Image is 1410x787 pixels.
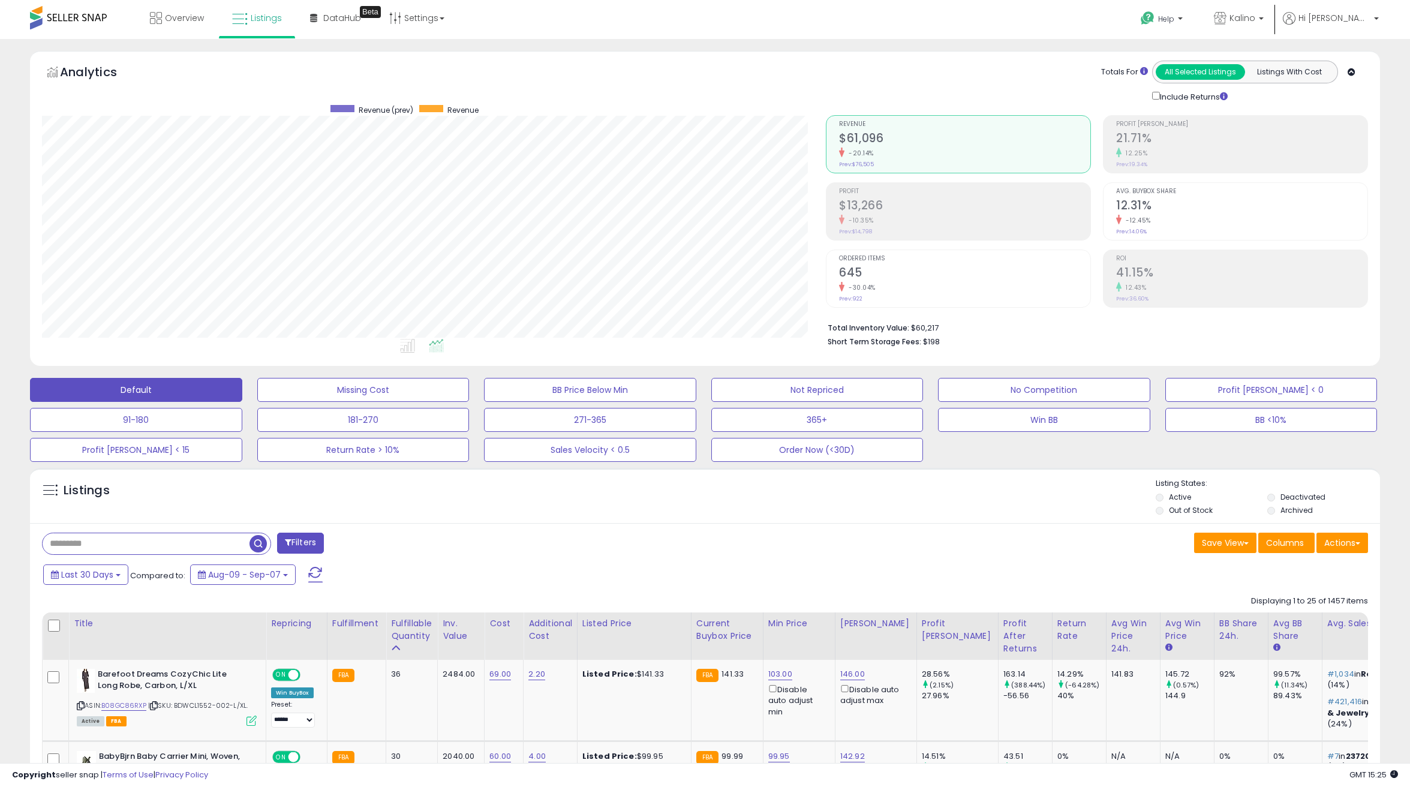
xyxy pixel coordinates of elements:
[1346,750,1400,762] span: 23720449011
[359,105,413,115] span: Revenue (prev)
[840,617,912,630] div: [PERSON_NAME]
[1003,669,1052,680] div: 163.14
[1165,690,1214,701] div: 144.9
[1165,617,1209,642] div: Avg Win Price
[1273,642,1280,653] small: Avg BB Share.
[840,668,865,680] a: 146.00
[1003,690,1052,701] div: -56.56
[1361,668,1388,680] span: Robes
[1116,121,1367,128] span: Profit [PERSON_NAME]
[208,569,281,581] span: Aug-09 - Sep-07
[582,669,682,680] div: $141.33
[840,750,865,762] a: 142.92
[1011,680,1045,690] small: (388.44%)
[165,12,204,24] span: Overview
[844,149,874,158] small: -20.14%
[1101,67,1148,78] div: Totals For
[360,6,381,18] div: Tooltip anchor
[332,617,381,630] div: Fulfillment
[30,408,242,432] button: 91-180
[1122,283,1146,292] small: 12.43%
[528,617,572,642] div: Additional Cost
[922,617,993,642] div: Profit [PERSON_NAME]
[391,751,428,762] div: 30
[443,751,475,762] div: 2040.00
[1143,89,1242,103] div: Include Returns
[332,669,354,682] small: FBA
[582,751,682,762] div: $99.95
[922,669,998,680] div: 28.56%
[839,121,1090,128] span: Revenue
[839,256,1090,262] span: Ordered Items
[1273,669,1322,680] div: 99.57%
[299,670,318,680] span: OFF
[489,668,511,680] a: 69.00
[1003,617,1047,655] div: Profit After Returns
[489,617,518,630] div: Cost
[1122,149,1147,158] small: 12.25%
[839,295,862,302] small: Prev: 922
[1244,64,1334,80] button: Listings With Cost
[64,482,110,499] h5: Listings
[711,408,924,432] button: 365+
[1156,64,1245,80] button: All Selected Listings
[30,438,242,462] button: Profit [PERSON_NAME] < 15
[721,750,743,762] span: 99.99
[1111,617,1155,655] div: Avg Win Price 24h.
[271,687,314,698] div: Win BuyBox
[839,228,872,235] small: Prev: $14,798
[99,751,245,776] b: BabyBjrn Baby Carrier Mini, Woven, Dark Green
[1273,762,1290,772] small: (0%)
[130,570,185,581] span: Compared to:
[443,617,479,642] div: Inv. value
[98,669,243,694] b: Barefoot Dreams CozyChic Lite Long Robe, Carbon, L/XL
[257,408,470,432] button: 181-270
[1116,266,1367,282] h2: 41.15%
[1327,668,1354,680] span: #1,034
[582,750,637,762] b: Listed Price:
[930,680,954,690] small: (2.15%)
[1169,505,1213,515] label: Out of Stock
[922,751,998,762] div: 14.51%
[1283,12,1379,39] a: Hi [PERSON_NAME]
[12,770,208,781] div: seller snap | |
[1116,188,1367,195] span: Avg. Buybox Share
[1111,669,1151,680] div: 141.83
[489,750,511,762] a: 60.00
[1057,617,1101,642] div: Return Rate
[828,337,921,347] b: Short Term Storage Fees:
[277,533,324,554] button: Filters
[839,266,1090,282] h2: 645
[1327,750,1339,762] span: #7
[582,617,686,630] div: Listed Price
[257,378,470,402] button: Missing Cost
[938,408,1150,432] button: Win BB
[323,12,361,24] span: DataHub
[1111,751,1151,762] div: N/A
[74,617,261,630] div: Title
[1057,762,1074,772] small: (0%)
[1273,751,1322,762] div: 0%
[1281,680,1307,690] small: (11.34%)
[1057,669,1106,680] div: 14.29%
[1219,617,1263,642] div: BB Share 24h.
[768,668,792,680] a: 103.00
[1316,533,1368,553] button: Actions
[190,564,296,585] button: Aug-09 - Sep-07
[77,751,96,775] img: 318tomq8hRL._SL40_.jpg
[839,188,1090,195] span: Profit
[1219,669,1259,680] div: 92%
[77,716,104,726] span: All listings currently available for purchase on Amazon
[711,378,924,402] button: Not Repriced
[938,378,1150,402] button: No Competition
[391,669,428,680] div: 36
[1229,12,1255,24] span: Kalino
[447,105,479,115] span: Revenue
[1116,256,1367,262] span: ROI
[106,716,127,726] span: FBA
[271,701,318,728] div: Preset:
[103,769,154,780] a: Terms of Use
[922,690,998,701] div: 27.96%
[1169,492,1191,502] label: Active
[148,701,248,710] span: | SKU: BDWCL1552-002-L/XL.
